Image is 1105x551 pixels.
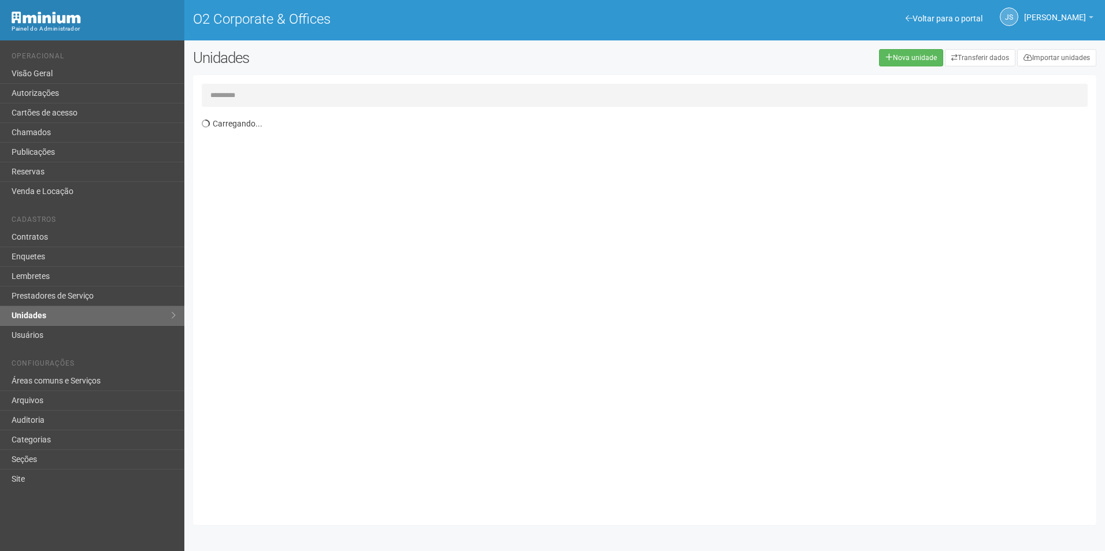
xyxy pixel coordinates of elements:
a: Voltar para o portal [906,14,982,23]
h2: Unidades [193,49,559,66]
div: Painel do Administrador [12,24,176,34]
li: Configurações [12,359,176,371]
h1: O2 Corporate & Offices [193,12,636,27]
li: Cadastros [12,215,176,228]
a: JS [1000,8,1018,26]
img: Minium [12,12,81,24]
a: Importar unidades [1017,49,1096,66]
li: Operacional [12,52,176,64]
a: Nova unidade [879,49,943,66]
span: Jeferson Souza [1024,2,1086,22]
a: Transferir dados [945,49,1015,66]
a: [PERSON_NAME] [1024,14,1093,24]
div: Carregando... [202,113,1096,516]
